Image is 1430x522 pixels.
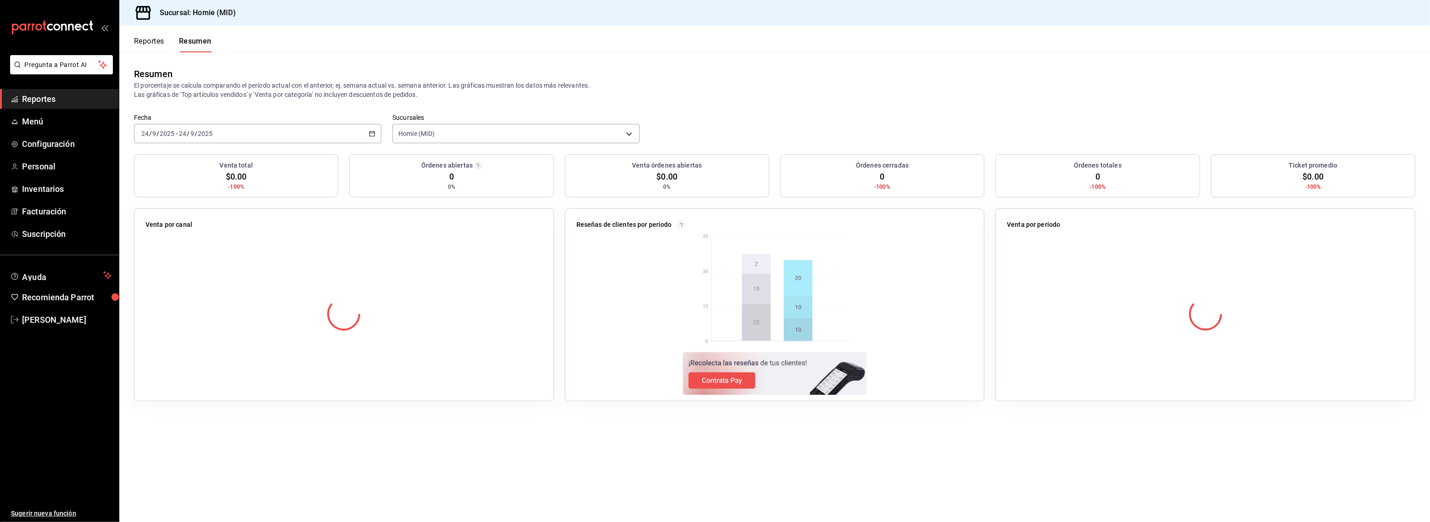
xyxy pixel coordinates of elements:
label: Fecha [134,115,381,121]
span: Configuración [22,138,112,150]
label: Sucursales [392,115,640,121]
span: Reportes [22,93,112,105]
span: $0.00 [226,170,247,183]
span: / [187,130,190,137]
span: Facturación [22,205,112,218]
span: 0% [663,183,670,191]
input: -- [179,130,187,137]
div: Resumen [134,67,173,81]
span: 0 [880,170,885,183]
input: ---- [159,130,175,137]
span: -100% [1090,183,1106,191]
button: open_drawer_menu [101,24,108,31]
h3: Venta total [219,161,252,170]
span: Suscripción [22,228,112,240]
h3: Órdenes abiertas [421,161,473,170]
span: Homie (MID) [398,129,435,138]
button: Resumen [179,37,212,52]
div: navigation tabs [134,37,212,52]
span: $0.00 [656,170,677,183]
input: -- [152,130,156,137]
h3: Venta órdenes abiertas [632,161,702,170]
span: -100% [1305,183,1321,191]
p: Venta por canal [145,220,192,230]
span: Sugerir nueva función [11,509,112,518]
h3: Sucursal: Homie (MID) [152,7,236,18]
span: [PERSON_NAME] [22,314,112,326]
button: Pregunta a Parrot AI [10,55,113,74]
span: Recomienda Parrot [22,291,112,303]
span: / [156,130,159,137]
span: / [195,130,197,137]
p: Reseñas de clientes por periodo [576,220,672,230]
span: Ayuda [22,270,100,281]
input: -- [190,130,195,137]
h3: Órdenes cerradas [856,161,909,170]
span: -100% [874,183,890,191]
span: - [176,130,178,137]
span: $0.00 [1302,170,1324,183]
span: Pregunta a Parrot AI [25,60,99,70]
input: -- [141,130,149,137]
span: / [149,130,152,137]
span: -100% [228,183,244,191]
span: 0 [449,170,454,183]
span: 0% [448,183,455,191]
input: ---- [197,130,213,137]
p: El porcentaje se calcula comparando el período actual con el anterior, ej. semana actual vs. sema... [134,81,1415,99]
span: 0 [1095,170,1100,183]
button: Reportes [134,37,164,52]
a: Pregunta a Parrot AI [6,67,113,76]
h3: Ticket promedio [1289,161,1337,170]
h3: Órdenes totales [1074,161,1122,170]
p: Venta por periodo [1007,220,1060,230]
span: Inventarios [22,183,112,195]
span: Personal [22,160,112,173]
span: Menú [22,115,112,128]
